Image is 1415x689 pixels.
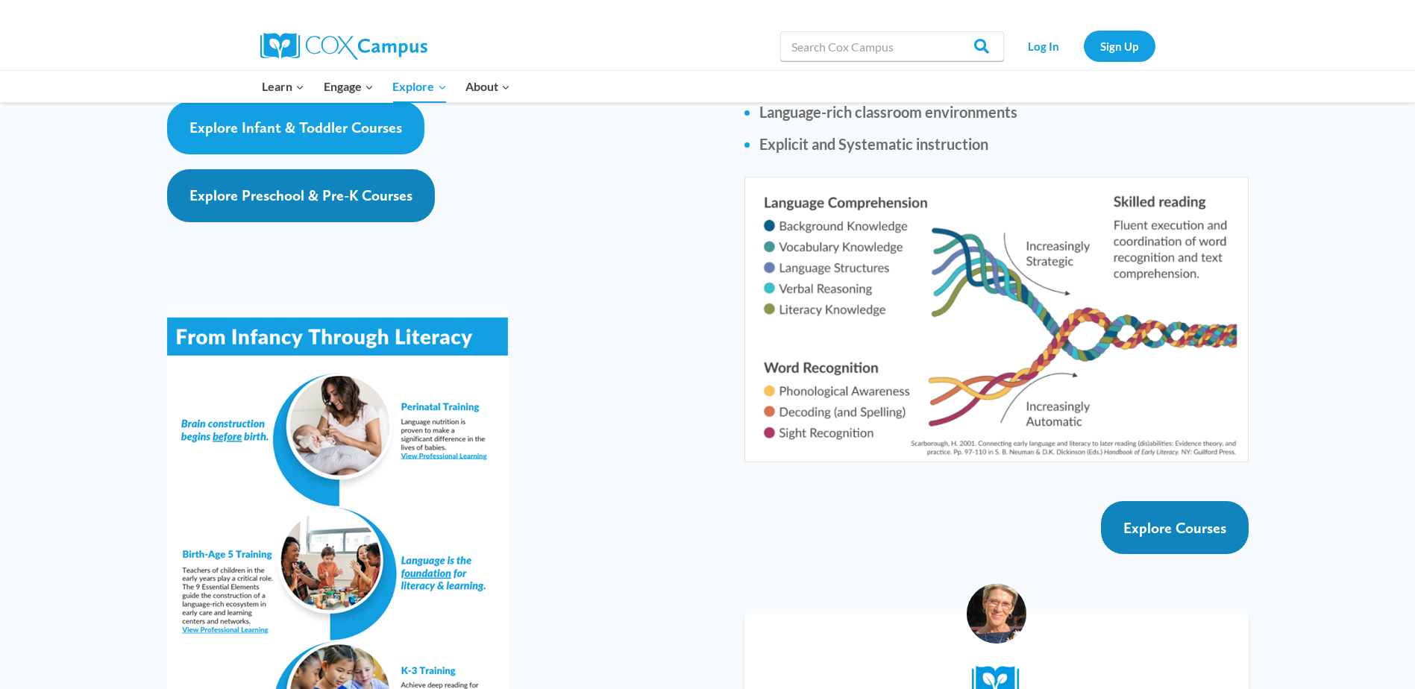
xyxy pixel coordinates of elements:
[189,186,412,204] span: Explore Preschool & Pre-K Courses
[383,71,456,102] button: Child menu of Explore
[167,169,435,222] a: Explore Preschool & Pre-K Courses
[314,71,383,102] button: Child menu of Engage
[1011,31,1155,61] nav: Secondary Navigation
[1011,31,1076,61] a: Log In
[189,119,402,136] span: Explore Infant & Toddler Courses
[253,71,315,102] button: Child menu of Learn
[1084,31,1155,61] a: Sign Up
[744,177,1248,462] img: Diagram of Scarborough's Rope
[1101,501,1249,554] a: Explore Courses
[780,31,1004,61] input: Search Cox Campus
[167,101,424,154] a: Explore Infant & Toddler Courses
[759,135,988,153] strong: Explicit and Systematic instruction
[759,103,1017,121] strong: Language-rich classroom environments
[253,71,520,102] nav: Primary Navigation
[1123,519,1226,537] span: Explore Courses
[260,33,427,60] img: Cox Campus
[456,71,520,102] button: Child menu of About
